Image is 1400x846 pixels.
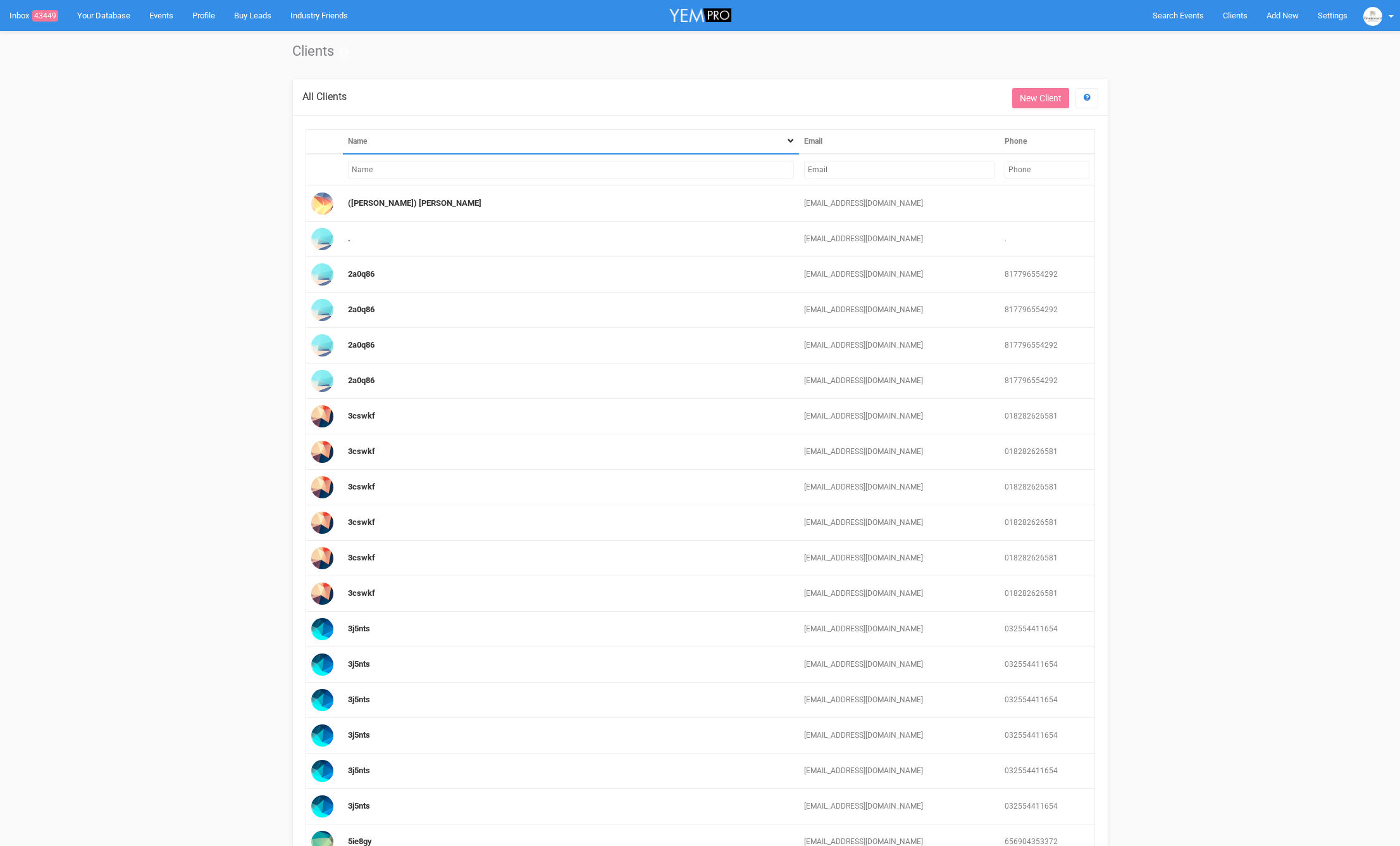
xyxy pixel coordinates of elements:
[1000,789,1094,824] td: 032554411654
[311,760,333,782] img: Profile Image
[348,198,481,208] a: ([PERSON_NAME]) [PERSON_NAME]
[311,795,333,818] img: Profile Image
[1000,257,1094,293] td: 817796554292
[348,411,375,420] a: 3cswkf
[311,476,333,498] img: Profile Image
[799,683,1000,718] td: [EMAIL_ADDRESS][DOMAIN_NAME]
[348,446,375,456] a: 3cswkf
[799,789,1000,824] td: [EMAIL_ADDRESS][DOMAIN_NAME]
[1000,363,1094,399] td: 817796554292
[1000,399,1094,434] td: 018282626581
[348,340,375,350] a: 2a0q86
[799,399,1000,434] td: [EMAIL_ADDRESS][DOMAIN_NAME]
[1000,647,1094,683] td: 032554411654
[799,612,1000,647] td: [EMAIL_ADDRESS][DOMAIN_NAME]
[343,129,798,154] th: Name: activate to sort column descending
[348,161,793,179] input: Filter by Name
[348,695,370,704] a: 3j5nts
[1000,718,1094,754] td: 032554411654
[1000,328,1094,363] td: 817796554292
[1000,576,1094,612] td: 018282626581
[799,470,1000,505] td: [EMAIL_ADDRESS][DOMAIN_NAME]
[348,517,375,527] a: 3cswkf
[311,512,333,534] img: Profile Image
[348,837,372,846] a: 5ie8gy
[311,441,333,463] img: Profile Image
[348,730,370,740] a: 3j5nts
[292,44,1108,59] h1: Clients
[1000,612,1094,647] td: 032554411654
[311,263,333,286] img: Profile Image
[311,618,333,640] img: Profile Image
[348,588,375,598] a: 3cswkf
[1005,161,1089,179] input: Filter by Phone
[348,766,370,775] a: 3j5nts
[799,754,1000,789] td: [EMAIL_ADDRESS][DOMAIN_NAME]
[311,370,333,392] img: Profile Image
[1267,11,1299,20] span: Add New
[311,405,333,427] img: Profile Image
[799,541,1000,576] td: [EMAIL_ADDRESS][DOMAIN_NAME]
[799,186,1000,222] td: [EMAIL_ADDRESS][DOMAIN_NAME]
[348,624,370,633] a: 3j5nts
[32,10,58,22] span: 43449
[311,689,333,711] img: Profile Image
[348,305,375,314] a: 2a0q86
[1000,470,1094,505] td: 018282626581
[799,363,1000,399] td: [EMAIL_ADDRESS][DOMAIN_NAME]
[1000,293,1094,328] td: 817796554292
[348,553,375,562] a: 3cswkf
[799,328,1000,363] td: [EMAIL_ADDRESS][DOMAIN_NAME]
[1000,541,1094,576] td: 018282626581
[311,193,333,215] img: Profile Image
[799,293,1000,328] td: [EMAIL_ADDRESS][DOMAIN_NAME]
[1000,434,1094,470] td: 018282626581
[1223,11,1248,20] span: Clients
[799,129,1000,154] th: Email: activate to sort column ascending
[311,299,333,321] img: Profile Image
[1153,11,1204,20] span: Search Events
[799,718,1000,754] td: [EMAIL_ADDRESS][DOMAIN_NAME]
[1000,754,1094,789] td: 032554411654
[1000,222,1094,257] td: .
[311,334,333,357] img: Profile Image
[799,647,1000,683] td: [EMAIL_ADDRESS][DOMAIN_NAME]
[799,257,1000,293] td: [EMAIL_ADDRESS][DOMAIN_NAME]
[1000,683,1094,718] td: 032554411654
[348,234,350,243] a: .
[311,724,333,747] img: Profile Image
[311,653,333,676] img: Profile Image
[1363,7,1382,26] img: BGLogo.jpg
[804,161,994,179] input: Filter by Email
[348,801,370,811] a: 3j5nts
[1012,88,1069,108] a: New Client
[302,91,347,103] span: All Clients
[348,659,370,669] a: 3j5nts
[311,547,333,569] img: Profile Image
[311,228,333,250] img: Profile Image
[1000,505,1094,541] td: 018282626581
[348,376,375,385] a: 2a0q86
[799,434,1000,470] td: [EMAIL_ADDRESS][DOMAIN_NAME]
[799,576,1000,612] td: [EMAIL_ADDRESS][DOMAIN_NAME]
[799,222,1000,257] td: [EMAIL_ADDRESS][DOMAIN_NAME]
[311,583,333,605] img: Profile Image
[348,482,375,491] a: 3cswkf
[1000,129,1094,154] th: Phone: activate to sort column ascending
[799,505,1000,541] td: [EMAIL_ADDRESS][DOMAIN_NAME]
[348,269,375,279] a: 2a0q86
